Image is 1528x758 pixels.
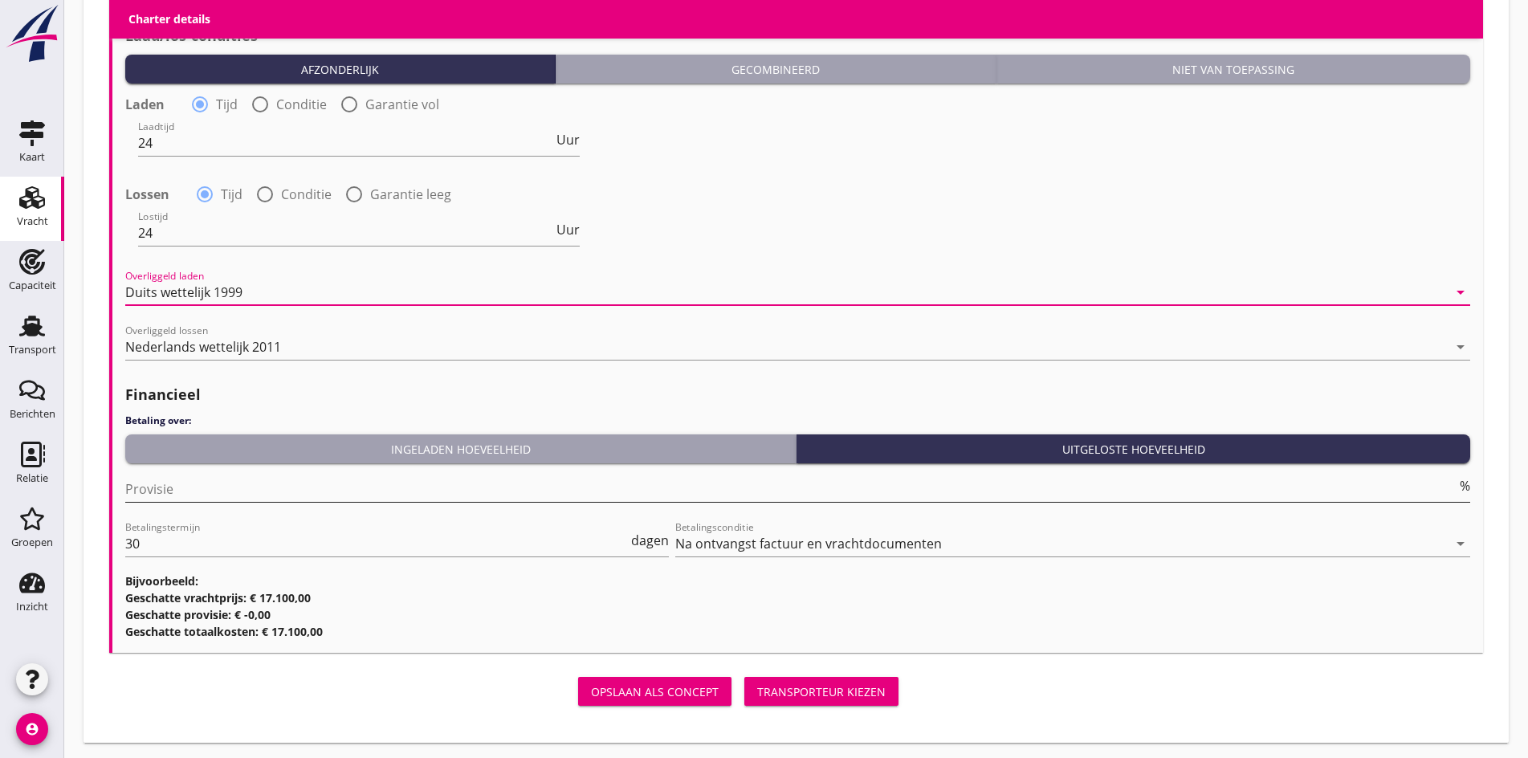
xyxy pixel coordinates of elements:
[125,606,1470,623] h3: Geschatte provisie: € -0,00
[125,285,242,300] div: Duits wettelijk 1999
[125,573,1470,589] h3: Bijvoorbeeld:
[138,220,553,246] input: Lostijd
[628,534,669,547] div: dagen
[996,55,1470,84] button: Niet van toepassing
[1457,479,1470,492] div: %
[365,96,439,112] label: Garantie vol
[3,4,61,63] img: logo-small.a267ee39.svg
[19,152,45,162] div: Kaart
[221,186,242,202] label: Tijd
[10,409,55,419] div: Berichten
[1451,534,1470,553] i: arrow_drop_down
[125,623,1470,640] h3: Geschatte totaalkosten: € 17.100,00
[9,280,56,291] div: Capaciteit
[16,601,48,612] div: Inzicht
[125,96,165,112] strong: Laden
[276,96,327,112] label: Conditie
[125,414,1470,428] h4: Betaling over:
[370,186,451,202] label: Garantie leeg
[125,340,281,354] div: Nederlands wettelijk 2011
[281,186,332,202] label: Conditie
[17,216,48,226] div: Vracht
[675,536,942,551] div: Na ontvangst factuur en vrachtdocumenten
[132,441,789,458] div: Ingeladen hoeveelheid
[744,677,898,706] button: Transporteur kiezen
[556,55,996,84] button: Gecombineerd
[562,61,989,78] div: Gecombineerd
[125,531,628,556] input: Betalingstermijn
[216,96,238,112] label: Tijd
[125,186,169,202] strong: Lossen
[125,476,1457,502] input: Provisie
[1003,61,1464,78] div: Niet van toepassing
[138,130,553,156] input: Laadtijd
[11,537,53,548] div: Groepen
[757,683,886,700] div: Transporteur kiezen
[578,677,731,706] button: Opslaan als concept
[125,25,1470,47] h2: Laad/los-condities
[16,473,48,483] div: Relatie
[125,55,556,84] button: Afzonderlijk
[803,441,1464,458] div: Uitgeloste hoeveelheid
[1451,283,1470,302] i: arrow_drop_down
[132,61,548,78] div: Afzonderlijk
[16,713,48,745] i: account_circle
[125,384,1470,405] h2: Financieel
[125,589,1470,606] h3: Geschatte vrachtprijs: € 17.100,00
[125,434,797,463] button: Ingeladen hoeveelheid
[591,683,719,700] div: Opslaan als concept
[9,344,56,355] div: Transport
[556,133,580,146] span: Uur
[1451,337,1470,357] i: arrow_drop_down
[797,434,1470,463] button: Uitgeloste hoeveelheid
[556,223,580,236] span: Uur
